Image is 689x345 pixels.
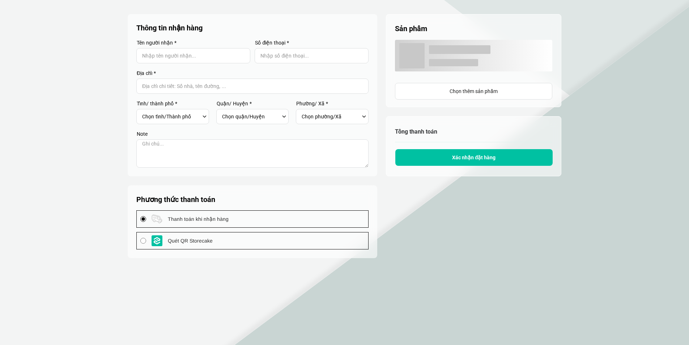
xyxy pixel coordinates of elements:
[136,23,369,33] p: Thông tin nhận hàng
[140,238,146,244] input: payment logo Quét QR Storecake
[395,83,552,100] a: Chọn thêm sản phẩm
[136,101,209,106] label: Tỉnh/ thành phố *
[140,216,146,222] input: payment logo Thanh toán khi nhận hàng
[395,23,552,34] h5: Sản phẩm
[255,48,369,63] input: Input Nhập số điện thoại...
[136,48,250,63] input: Input Nhập tên người nhận...
[136,71,369,76] label: Địa chỉ *
[136,79,369,94] input: Input address with auto completion
[296,101,369,106] label: Phường/ Xã *
[222,110,280,123] select: Select district
[452,155,496,160] span: Xác nhận đặt hàng
[142,110,200,123] select: Select province
[136,40,250,45] label: Tên người nhận *
[136,194,369,205] h5: Phương thức thanh toán
[395,87,552,95] div: Chọn thêm sản phẩm
[395,149,553,166] button: Xác nhận đặt hàng
[168,237,213,245] span: Quét QR Storecake
[255,40,369,45] label: Số điện thoại *
[302,110,360,123] select: Select commune
[152,214,162,224] img: payment logo
[136,131,369,136] label: Note
[216,101,289,106] label: Quận/ Huyện *
[152,235,162,246] img: payment logo
[395,128,474,135] h6: Tổng thanh toán
[168,215,229,223] span: Thanh toán khi nhận hàng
